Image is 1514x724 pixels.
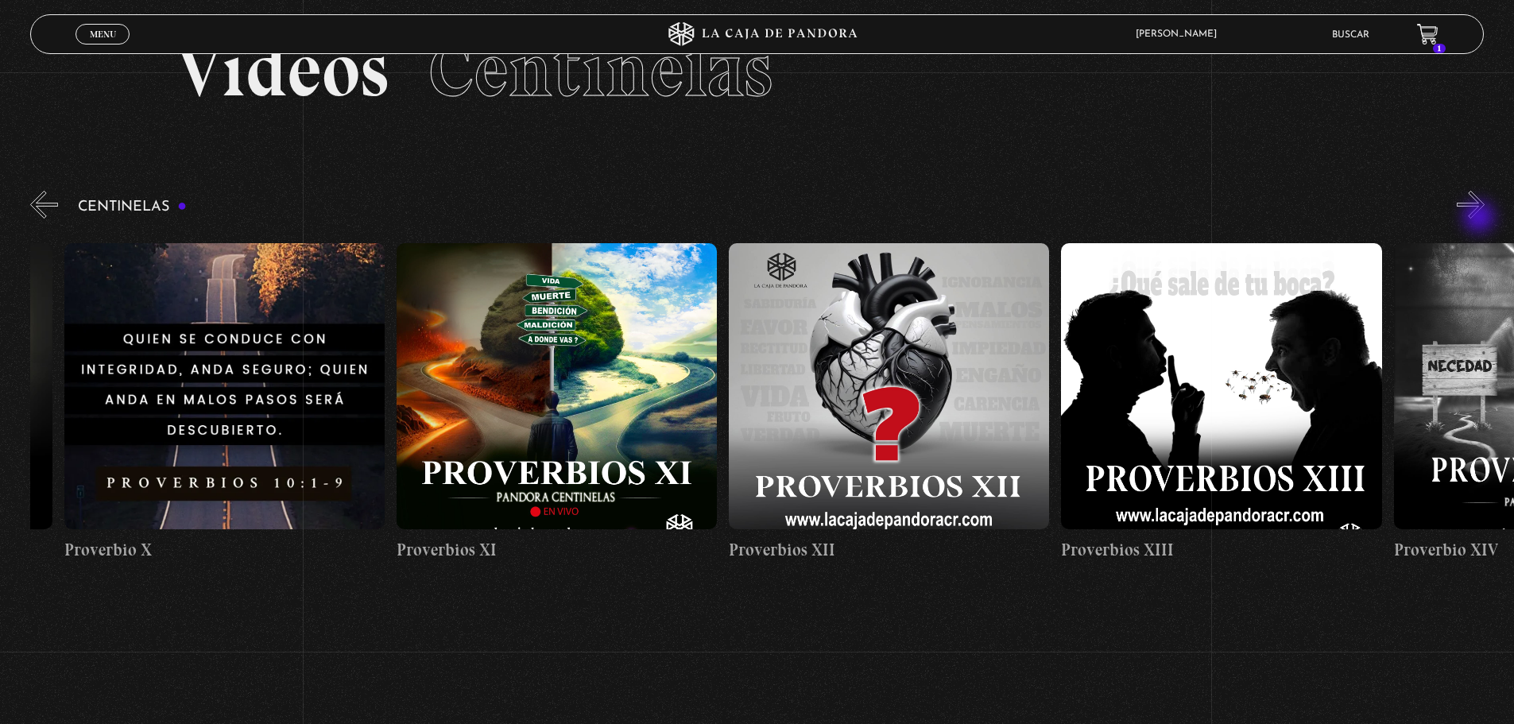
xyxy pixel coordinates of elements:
[64,230,385,575] a: Proverbio X
[397,230,717,575] a: Proverbios XI
[176,33,1338,108] h2: Videos
[1128,29,1233,39] span: [PERSON_NAME]
[84,43,122,54] span: Cerrar
[1061,230,1381,575] a: Proverbios XIII
[78,199,187,215] h3: Centinelas
[729,230,1049,575] a: Proverbios XII
[729,537,1049,563] h4: Proverbios XII
[428,25,772,115] span: Centinelas
[1457,191,1485,219] button: Next
[1417,24,1438,45] a: 1
[1433,44,1446,53] span: 1
[397,537,717,563] h4: Proverbios XI
[30,191,58,219] button: Previous
[1061,537,1381,563] h4: Proverbios XIII
[90,29,116,39] span: Menu
[64,537,385,563] h4: Proverbio X
[1332,30,1369,40] a: Buscar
